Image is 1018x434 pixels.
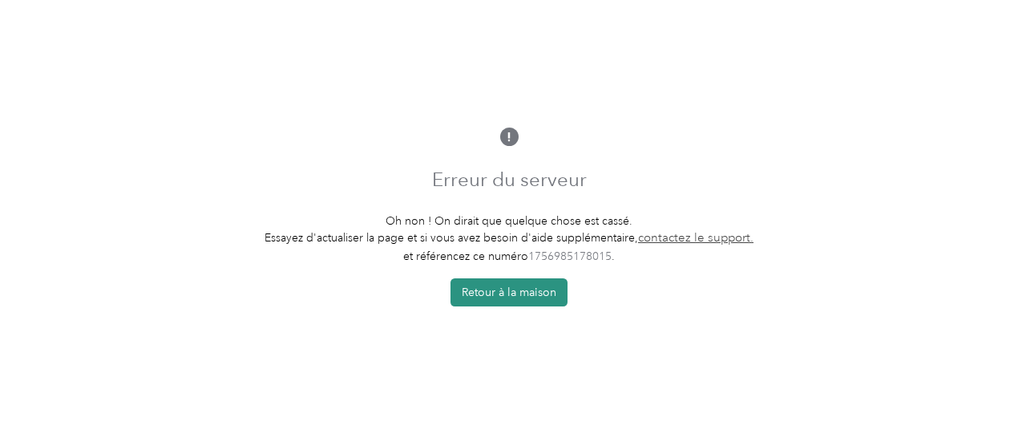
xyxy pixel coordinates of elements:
[265,231,638,245] font: Essayez d'actualiser la page et si vous avez besoin d'aide supplémentaire,
[450,278,568,306] button: Retour à la maison
[386,214,632,228] font: Oh non ! On dirait que quelque chose est cassé.
[403,249,528,263] font: et référencez ce numéro
[638,230,753,245] a: contactez le support.
[612,249,615,263] font: .
[432,168,587,191] font: Erreur du serveur
[462,286,556,299] font: Retour à la maison
[528,249,612,263] font: 1756985178015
